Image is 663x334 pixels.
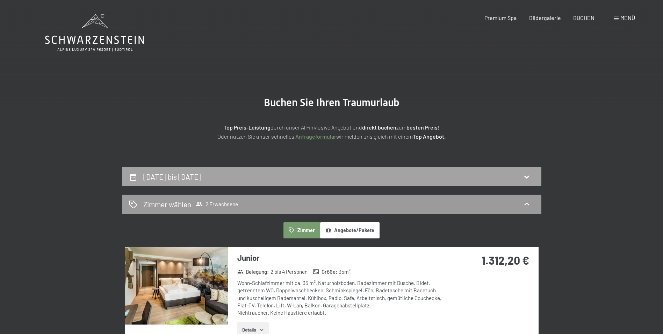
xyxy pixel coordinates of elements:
strong: direkt buchen [362,124,396,131]
span: 2 bis 4 Personen [271,268,308,276]
span: Menü [620,14,635,21]
strong: 1.312,20 € [482,253,529,267]
h2: [DATE] bis [DATE] [143,172,201,181]
span: 2 Erwachsene [196,201,238,208]
a: Premium Spa [484,14,517,21]
a: BUCHEN [573,14,594,21]
p: durch unser All-inklusive Angebot und zum ! Oder nutzen Sie unser schnelles wir melden uns gleich... [157,123,506,141]
strong: Belegung : [237,268,269,276]
a: Bildergalerie [529,14,561,21]
h3: Junior [237,252,445,263]
span: 35 m² [339,268,351,276]
button: Angebote/Pakete [320,222,380,238]
strong: Top Preis-Leistung [224,124,271,131]
strong: Größe : [313,268,337,276]
span: Buchen Sie Ihren Traumurlaub [264,96,399,109]
a: Anfrageformular [295,133,336,140]
strong: Top Angebot. [413,133,446,140]
div: Wohn-Schlafzimmer mit ca. 35 m², Naturholzboden, Badezimmer mit Dusche, Bidet, getrenntem WC, Dop... [237,279,445,316]
button: Zimmer [283,222,320,238]
h2: Zimmer wählen [143,199,191,209]
strong: besten Preis [406,124,438,131]
img: mss_renderimg.php [125,247,228,325]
